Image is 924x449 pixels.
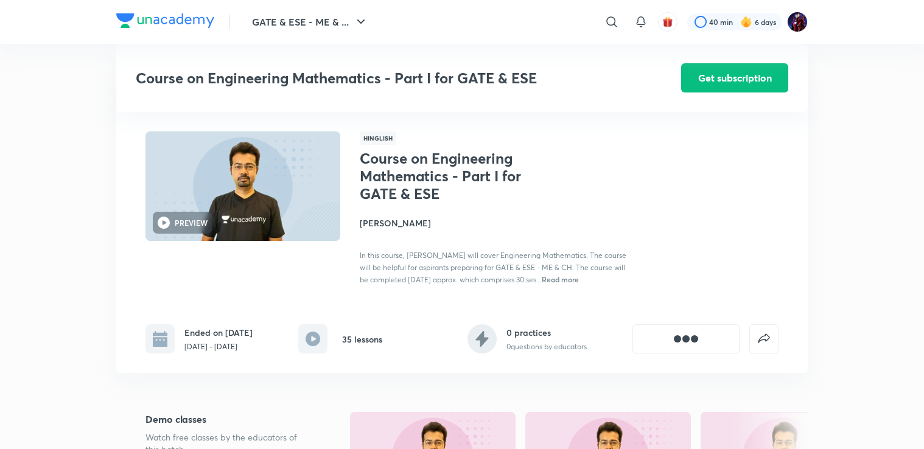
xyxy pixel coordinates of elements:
img: streak [740,16,752,28]
h6: Ended on [DATE] [184,326,253,339]
h4: [PERSON_NAME] [360,217,632,229]
h6: 0 practices [506,326,587,339]
img: Jagadeesh Mondem [787,12,808,32]
img: avatar [662,16,673,27]
p: 0 questions by educators [506,341,587,352]
img: Company Logo [116,13,214,28]
h5: Demo classes [145,412,311,426]
span: Read more [542,274,579,284]
button: false [749,324,779,353]
span: Hinglish [360,131,396,145]
a: Company Logo [116,13,214,31]
button: avatar [658,12,677,32]
button: [object Object] [632,324,740,353]
h6: 35 lessons [342,333,382,346]
p: [DATE] - [DATE] [184,341,253,352]
h1: Course on Engineering Mathematics - Part I for GATE & ESE [360,150,559,202]
button: GATE & ESE - ME & ... [245,10,376,34]
button: Get subscription [681,63,788,92]
img: Thumbnail [144,130,342,242]
span: In this course, [PERSON_NAME] will cover Engineering Mathematics. The course will be helpful for ... [360,251,626,284]
h3: Course on Engineering Mathematics - Part I for GATE & ESE [136,69,612,87]
h6: PREVIEW [175,217,208,228]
